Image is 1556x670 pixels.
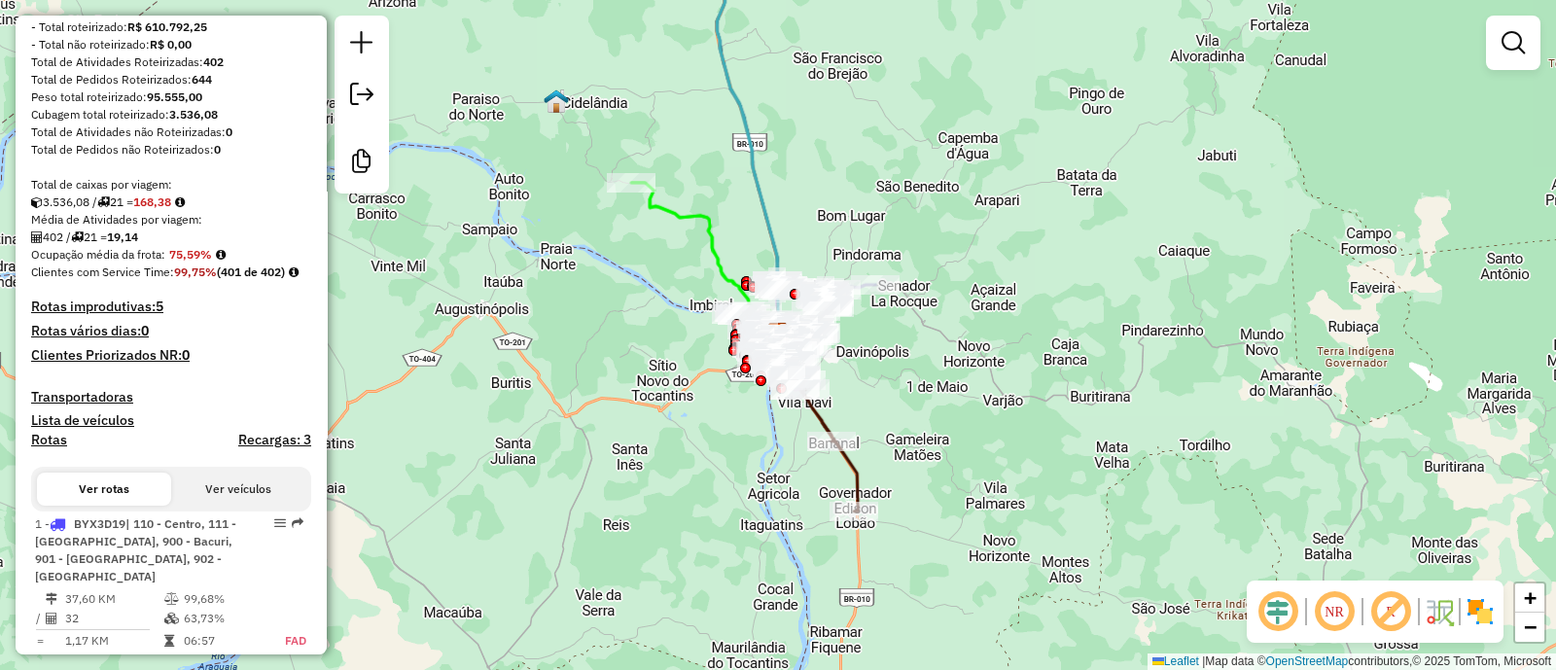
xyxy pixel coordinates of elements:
span: Clientes com Service Time: [31,264,174,279]
div: 402 / 21 = [31,229,311,246]
div: Cubagem total roteirizado: [31,106,311,123]
h4: Clientes Priorizados NR: [31,347,311,364]
strong: 3.536,08 [169,107,218,122]
a: OpenStreetMap [1266,654,1349,668]
span: − [1524,615,1537,639]
img: CDD Imperatriz [765,322,791,347]
strong: 0 [182,346,190,364]
div: - Total roteirizado: [31,18,311,36]
h4: Recargas: 3 [238,432,311,448]
div: Total de Atividades não Roteirizadas: [31,123,311,141]
span: | [1202,654,1205,668]
em: Média calculada utilizando a maior ocupação (%Peso ou %Cubagem) de cada rota da sessão. Rotas cro... [216,249,226,261]
strong: 95.555,00 [147,89,202,104]
img: Cidelândia [544,88,569,114]
a: Zoom in [1515,583,1544,613]
div: Map data © contributors,© 2025 TomTom, Microsoft [1148,653,1556,670]
td: 37,60 KM [64,589,163,609]
h4: Rotas improdutivas: [31,299,311,315]
span: 1 - [35,516,236,583]
strong: R$ 0,00 [150,37,192,52]
strong: 99,75% [174,264,217,279]
td: / [35,609,45,628]
strong: 402 [203,54,224,69]
button: Ver veículos [171,473,305,506]
i: % de utilização do peso [164,593,179,605]
td: 32 [64,609,163,628]
span: Ocultar NR [1311,588,1358,635]
strong: 0 [214,142,221,157]
td: 1,17 KM [64,631,163,651]
i: Tempo total em rota [164,635,174,647]
a: Exportar sessão [342,75,381,119]
strong: 5 [156,298,163,315]
i: % de utilização da cubagem [164,613,179,624]
span: | 110 - Centro, 111 - [GEOGRAPHIC_DATA], 900 - Bacuri, 901 - [GEOGRAPHIC_DATA], 902 - [GEOGRAPHIC... [35,516,236,583]
strong: 75,59% [169,247,212,262]
img: Fluxo de ruas [1424,596,1455,627]
a: Rotas [31,432,67,448]
a: Leaflet [1152,654,1199,668]
a: Zoom out [1515,613,1544,642]
a: Exibir filtros [1494,23,1533,62]
td: = [35,631,45,651]
strong: R$ 610.792,25 [127,19,207,34]
h4: Rotas vários dias: [31,323,311,339]
em: Rotas cross docking consideradas [289,266,299,278]
h4: Lista de veículos [31,412,311,429]
td: 06:57 [183,631,264,651]
div: 3.536,08 / 21 = [31,194,311,211]
td: 63,73% [183,609,264,628]
i: Total de rotas [71,231,84,243]
div: Total de caixas por viagem: [31,176,311,194]
i: Cubagem total roteirizado [31,196,43,208]
span: Exibir rótulo [1367,588,1414,635]
em: Rota exportada [292,517,303,529]
td: 99,68% [183,589,264,609]
strong: 19,14 [107,229,138,244]
strong: (401 de 402) [217,264,285,279]
td: FAD [264,631,307,651]
i: Total de Atividades [46,613,57,624]
h4: Transportadoras [31,389,311,406]
span: Ocupação média da frota: [31,247,165,262]
strong: 168,38 [133,194,171,209]
div: Média de Atividades por viagem: [31,211,311,229]
em: Opções [274,517,286,529]
strong: 0 [141,322,149,339]
span: + [1524,585,1537,610]
img: Exibir/Ocultar setores [1465,596,1496,627]
div: - Total não roteirizado: [31,36,311,53]
i: Total de Atividades [31,231,43,243]
a: Nova sessão e pesquisa [342,23,381,67]
strong: 644 [192,72,212,87]
div: Total de Pedidos não Roteirizados: [31,141,311,159]
span: BYX3D19 [74,516,125,531]
strong: 0 [226,124,232,139]
div: Peso total roteirizado: [31,88,311,106]
i: Meta Caixas/viagem: 196,82 Diferença: -28,44 [175,196,185,208]
button: Ver rotas [37,473,171,506]
i: Distância Total [46,593,57,605]
a: Criar modelo [342,142,381,186]
i: Total de rotas [97,196,110,208]
div: Total de Atividades Roteirizadas: [31,53,311,71]
div: Total de Pedidos Roteirizados: [31,71,311,88]
span: Ocultar deslocamento [1255,588,1301,635]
